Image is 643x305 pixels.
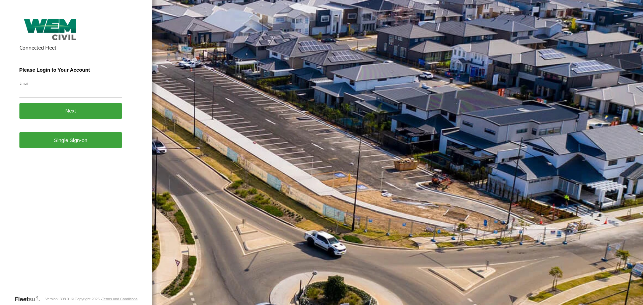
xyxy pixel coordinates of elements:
a: Visit our Website [14,296,45,302]
img: WEM [19,19,81,40]
h3: Please Login to Your Account [19,67,122,73]
h2: Connected Fleet [19,44,122,51]
a: Terms and Conditions [102,297,137,301]
label: Email [19,81,122,86]
a: Single Sign-on [19,132,122,148]
div: Version: 308.01 [45,297,71,301]
button: Next [19,103,122,119]
div: © Copyright 2025 - [71,297,138,301]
